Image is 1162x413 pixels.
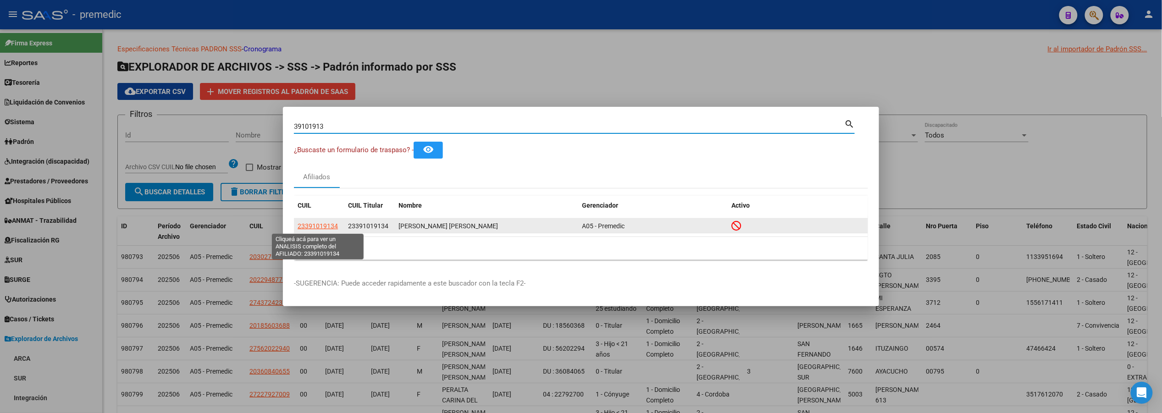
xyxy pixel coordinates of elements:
[728,196,868,215] datatable-header-cell: Activo
[578,196,728,215] datatable-header-cell: Gerenciador
[582,222,625,230] span: A05 - Premedic
[582,202,618,209] span: Gerenciador
[294,278,868,289] p: -SUGERENCIA: Puede acceder rapidamente a este buscador con la tecla F2-
[731,202,750,209] span: Activo
[294,196,344,215] datatable-header-cell: CUIL
[294,237,868,260] div: 1 total
[348,222,388,230] span: 23391019134
[298,222,338,230] span: 23391019134
[348,202,383,209] span: CUIL Titular
[844,118,855,129] mat-icon: search
[1131,382,1153,404] div: Open Intercom Messenger
[304,172,331,182] div: Afiliados
[398,202,422,209] span: Nombre
[395,196,578,215] datatable-header-cell: Nombre
[398,221,575,231] div: [PERSON_NAME] [PERSON_NAME]
[423,144,434,155] mat-icon: remove_red_eye
[344,196,395,215] datatable-header-cell: CUIL Titular
[294,146,414,154] span: ¿Buscaste un formulario de traspaso? -
[298,202,311,209] span: CUIL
